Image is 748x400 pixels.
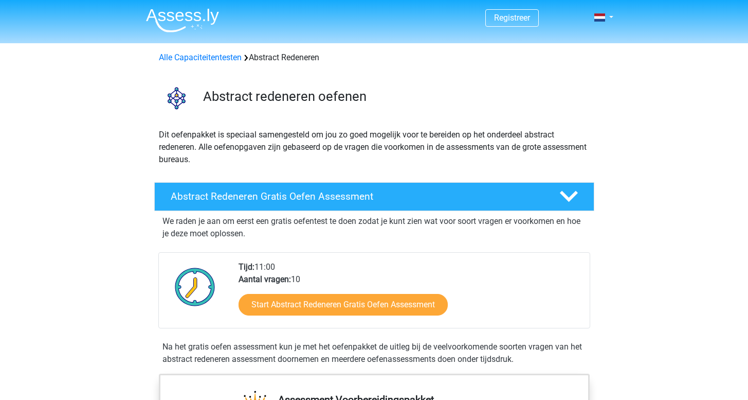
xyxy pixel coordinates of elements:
div: Abstract Redeneren [155,51,594,64]
div: 11:00 10 [231,261,589,328]
img: Assessly [146,8,219,32]
img: abstract redeneren [155,76,198,120]
a: Start Abstract Redeneren Gratis Oefen Assessment [239,294,448,316]
p: Dit oefenpakket is speciaal samengesteld om jou zo goed mogelijk voor te bereiden op het onderdee... [159,129,590,166]
b: Aantal vragen: [239,274,291,284]
a: Abstract Redeneren Gratis Oefen Assessment [150,182,598,211]
div: Na het gratis oefen assessment kun je met het oefenpakket de uitleg bij de veelvoorkomende soorte... [158,341,590,366]
p: We raden je aan om eerst een gratis oefentest te doen zodat je kunt zien wat voor soort vragen er... [162,215,586,240]
a: Registreer [494,13,530,23]
h3: Abstract redeneren oefenen [203,89,586,105]
b: Tijd: [239,262,254,272]
h4: Abstract Redeneren Gratis Oefen Assessment [171,190,543,202]
img: Klok [169,261,221,312]
a: Alle Capaciteitentesten [159,53,242,62]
